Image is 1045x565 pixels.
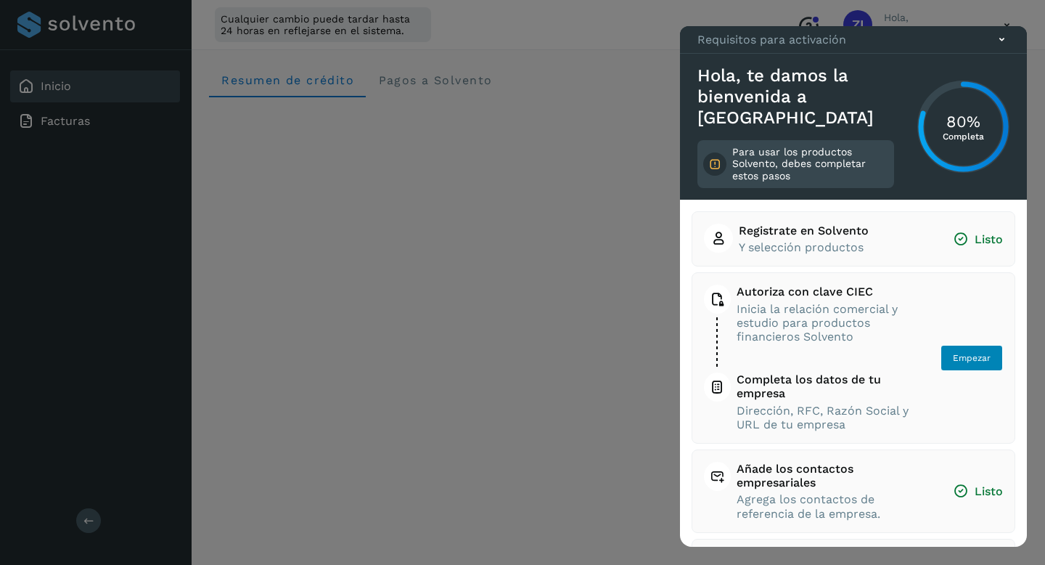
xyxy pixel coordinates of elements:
span: Empezar [953,351,991,365]
span: Inicia la relación comercial y estudio para productos financieros Solvento [737,302,913,344]
span: Listo [953,232,1003,247]
button: Autoriza con clave CIECInicia la relación comercial y estudio para productos financieros Solvento... [704,285,1003,431]
span: Y selección productos [739,240,869,254]
h3: 80% [943,112,984,131]
button: Empezar [940,345,1003,371]
span: Completa los datos de tu empresa [737,373,913,400]
span: Añade los contactos empresariales [737,462,925,489]
span: Dirección, RFC, Razón Social y URL de tu empresa [737,404,913,431]
span: Registrate en Solvento [739,224,869,237]
p: Requisitos para activación [697,33,846,46]
p: Completa [943,131,984,142]
button: Añade los contactos empresarialesAgrega los contactos de referencia de la empresa.Listo [704,462,1003,521]
span: Agrega los contactos de referencia de la empresa. [737,492,925,520]
button: Registrate en SolventoY selección productosListo [704,224,1003,254]
span: Listo [953,484,1003,499]
h3: Hola, te damos la bienvenida a [GEOGRAPHIC_DATA] [697,65,894,128]
span: Autoriza con clave CIEC [737,285,913,298]
div: Requisitos para activación [680,26,1027,54]
p: Para usar los productos Solvento, debes completar estos pasos [732,146,888,182]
